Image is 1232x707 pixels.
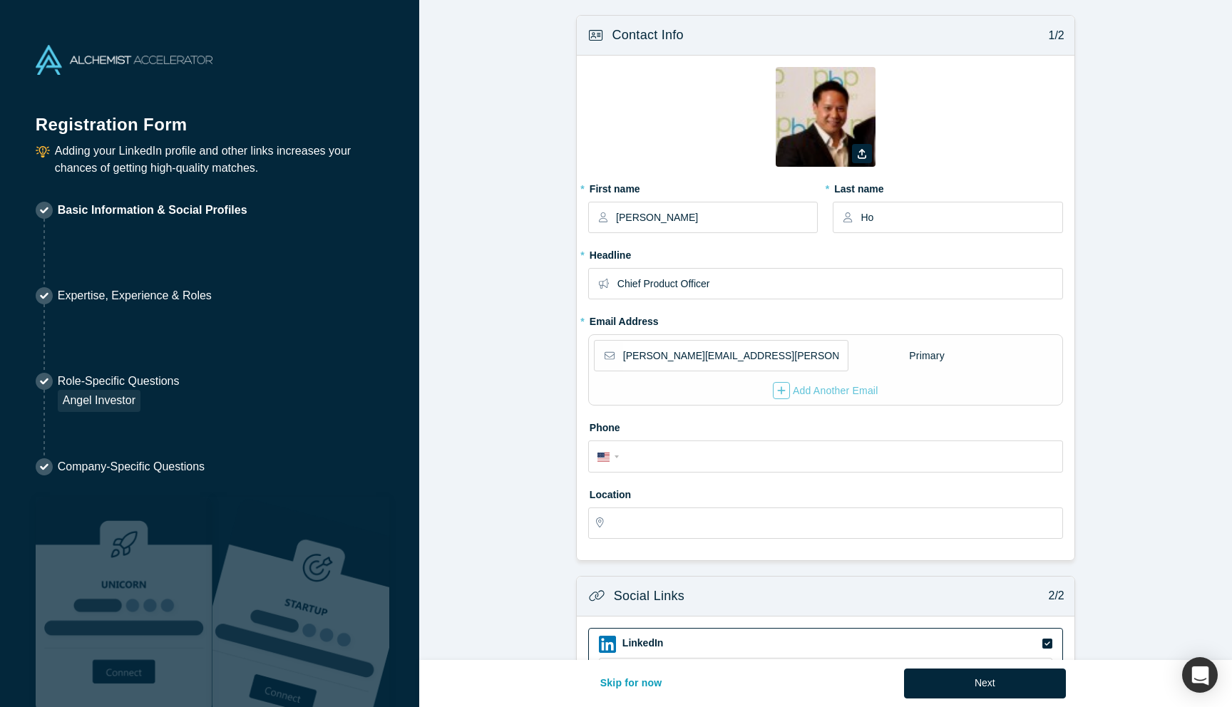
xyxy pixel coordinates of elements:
[599,636,616,653] img: LinkedIn icon
[833,177,1062,197] label: Last name
[612,26,684,45] h3: Contact Info
[776,67,876,167] img: Profile user default
[58,458,205,475] p: Company-Specific Questions
[36,45,212,75] img: Alchemist Accelerator Logo
[212,497,389,707] img: Prism AI
[58,373,180,390] p: Role-Specific Questions
[588,628,1063,694] div: LinkedIn iconLinkedIn
[904,669,1066,698] button: Next
[55,143,384,177] p: Adding your LinkedIn profile and other links increases your chances of getting high-quality matches.
[588,482,1063,502] label: Location
[908,344,945,368] div: Primary
[621,636,664,651] label: LinkedIn
[58,202,247,219] p: Basic Information & Social Profiles
[773,382,878,399] div: Add Another Email
[614,587,684,606] h3: Social Links
[1041,587,1064,604] p: 2/2
[588,416,1063,435] label: Phone
[1041,27,1064,44] p: 1/2
[588,309,659,329] label: Email Address
[58,287,212,304] p: Expertise, Experience & Roles
[617,269,1062,299] input: Partner, CEO
[772,381,879,400] button: Add Another Email
[585,669,677,698] button: Skip for now
[58,390,140,412] div: Angel Investor
[588,177,818,197] label: First name
[36,497,212,707] img: Robust Technologies
[588,243,1063,263] label: Headline
[36,97,384,138] h1: Registration Form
